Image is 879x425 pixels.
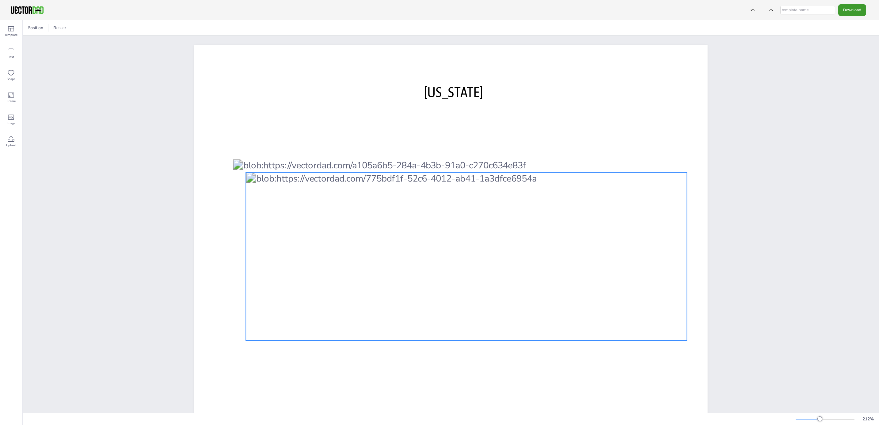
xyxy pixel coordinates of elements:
[838,4,866,16] button: Download
[7,99,16,104] span: Frame
[861,416,875,422] div: 212 %
[780,6,835,14] input: template name
[6,143,16,148] span: Upload
[7,77,15,82] span: Shape
[8,55,14,59] span: Text
[26,25,44,31] span: Position
[10,6,44,15] img: VectorDad-1.png
[424,83,483,100] span: [US_STATE]
[7,121,15,126] span: Image
[51,23,68,33] button: Resize
[5,33,17,37] span: Template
